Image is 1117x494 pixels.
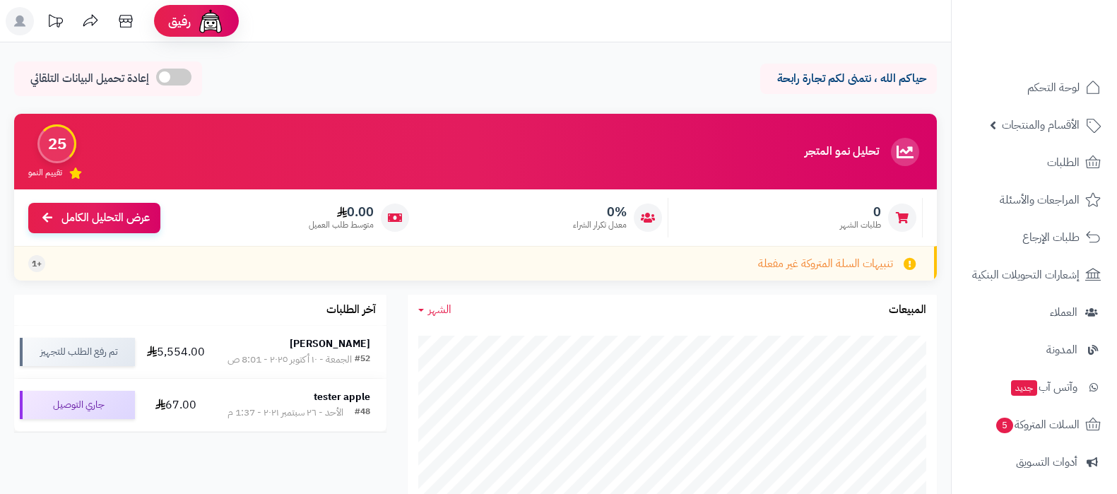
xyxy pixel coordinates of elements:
span: 5 [996,418,1013,433]
a: السلات المتروكة5 [960,408,1109,442]
span: جديد [1011,380,1037,396]
p: حياكم الله ، نتمنى لكم تجارة رابحة [771,71,926,87]
a: وآتس آبجديد [960,370,1109,404]
span: العملاء [1050,302,1077,322]
span: عرض التحليل الكامل [61,210,150,226]
h3: تحليل نمو المتجر [805,146,879,158]
span: الطلبات [1047,153,1080,172]
span: 0 [840,204,881,220]
span: المراجعات والأسئلة [1000,190,1080,210]
span: المدونة [1046,340,1077,360]
div: الأحد - ٢٦ سبتمبر ٢٠٢١ - 1:37 م [227,406,343,420]
a: عرض التحليل الكامل [28,203,160,233]
td: 5,554.00 [141,326,211,378]
a: لوحة التحكم [960,71,1109,105]
a: المدونة [960,333,1109,367]
span: +1 [32,258,42,270]
strong: [PERSON_NAME] [290,336,370,351]
div: #48 [355,406,370,420]
a: طلبات الإرجاع [960,220,1109,254]
img: logo-2.png [1021,36,1104,66]
a: الشهر [418,302,451,318]
span: متوسط طلب العميل [309,219,374,231]
span: إعادة تحميل البيانات التلقائي [30,71,149,87]
span: تقييم النمو [28,167,62,179]
span: طلبات الشهر [840,219,881,231]
h3: آخر الطلبات [326,304,376,317]
div: تم رفع الطلب للتجهيز [20,338,135,366]
a: أدوات التسويق [960,445,1109,479]
span: طلبات الإرجاع [1022,228,1080,247]
a: المراجعات والأسئلة [960,183,1109,217]
span: إشعارات التحويلات البنكية [972,265,1080,285]
span: 0.00 [309,204,374,220]
a: تحديثات المنصة [37,7,73,39]
strong: tester apple [314,389,370,404]
span: 0% [573,204,627,220]
a: إشعارات التحويلات البنكية [960,258,1109,292]
a: العملاء [960,295,1109,329]
span: لوحة التحكم [1027,78,1080,98]
span: الأقسام والمنتجات [1002,115,1080,135]
span: رفيق [168,13,191,30]
a: الطلبات [960,146,1109,180]
h3: المبيعات [889,304,926,317]
span: معدل تكرار الشراء [573,219,627,231]
td: 67.00 [141,379,211,431]
span: أدوات التسويق [1016,452,1077,472]
div: #52 [355,353,370,367]
div: جاري التوصيل [20,391,135,419]
span: الشهر [428,301,451,318]
span: وآتس آب [1010,377,1077,397]
span: السلات المتروكة [995,415,1080,435]
img: ai-face.png [196,7,225,35]
span: تنبيهات السلة المتروكة غير مفعلة [758,256,893,272]
div: الجمعة - ١٠ أكتوبر ٢٠٢٥ - 8:01 ص [227,353,352,367]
